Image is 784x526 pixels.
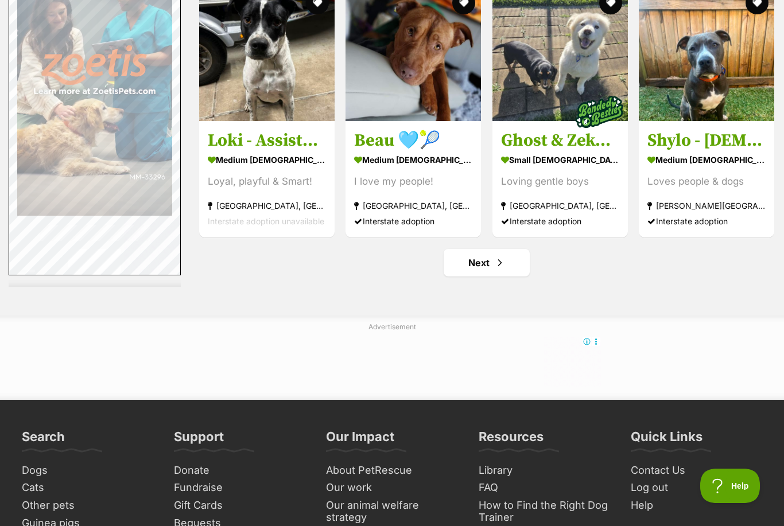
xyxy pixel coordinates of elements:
[183,337,601,388] iframe: Advertisement
[169,462,310,480] a: Donate
[501,130,619,151] h3: Ghost & Zeke - 9&[DEMOGRAPHIC_DATA] Spitz & Dachshund
[626,497,767,515] a: Help
[354,174,472,189] div: I love my people!
[199,121,335,237] a: Loki - Assisted Rehome 🎾 medium [DEMOGRAPHIC_DATA] Dog Loyal, playful & Smart! [GEOGRAPHIC_DATA],...
[501,174,619,189] div: Loving gentle boys
[326,428,394,451] h3: Our Impact
[647,130,766,151] h3: Shylo - [DEMOGRAPHIC_DATA] American Staffy X
[492,121,628,237] a: Ghost & Zeke - 9&[DEMOGRAPHIC_DATA] Spitz & Dachshund small [DEMOGRAPHIC_DATA] Dog Loving gentle ...
[208,174,326,189] div: Loyal, playful & Smart!
[626,462,767,480] a: Contact Us
[647,198,766,213] strong: [PERSON_NAME][GEOGRAPHIC_DATA], [GEOGRAPHIC_DATA]
[354,130,472,151] h3: Beau 🩵🎾
[321,462,462,480] a: About PetRescue
[626,479,767,497] a: Log out
[354,198,472,213] strong: [GEOGRAPHIC_DATA], [GEOGRAPHIC_DATA]
[208,151,326,168] strong: medium [DEMOGRAPHIC_DATA] Dog
[474,479,615,497] a: FAQ
[501,151,619,168] strong: small [DEMOGRAPHIC_DATA] Dog
[639,121,774,237] a: Shylo - [DEMOGRAPHIC_DATA] American Staffy X medium [DEMOGRAPHIC_DATA] Dog Loves people & dogs [P...
[169,479,310,497] a: Fundraise
[444,249,530,276] a: Next page
[208,216,324,226] span: Interstate adoption unavailable
[22,428,65,451] h3: Search
[700,469,761,503] iframe: Help Scout Beacon - Open
[501,213,619,229] div: Interstate adoption
[474,497,615,526] a: How to Find the Right Dog Trainer
[501,198,619,213] strong: [GEOGRAPHIC_DATA], [GEOGRAPHIC_DATA]
[17,497,158,515] a: Other pets
[346,121,481,237] a: Beau 🩵🎾 medium [DEMOGRAPHIC_DATA] Dog I love my people! [GEOGRAPHIC_DATA], [GEOGRAPHIC_DATA] Inte...
[321,479,462,497] a: Our work
[647,151,766,168] strong: medium [DEMOGRAPHIC_DATA] Dog
[174,428,224,451] h3: Support
[647,174,766,189] div: Loves people & dogs
[479,428,544,451] h3: Resources
[570,83,628,141] img: bonded besties
[17,479,158,497] a: Cats
[321,497,462,526] a: Our animal welfare strategy
[198,249,775,276] nav: Pagination
[208,130,326,151] h3: Loki - Assisted Rehome 🎾
[354,151,472,168] strong: medium [DEMOGRAPHIC_DATA] Dog
[354,213,472,229] div: Interstate adoption
[631,428,703,451] h3: Quick Links
[169,497,310,515] a: Gift Cards
[208,198,326,213] strong: [GEOGRAPHIC_DATA], [GEOGRAPHIC_DATA]
[17,462,158,480] a: Dogs
[647,213,766,229] div: Interstate adoption
[474,462,615,480] a: Library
